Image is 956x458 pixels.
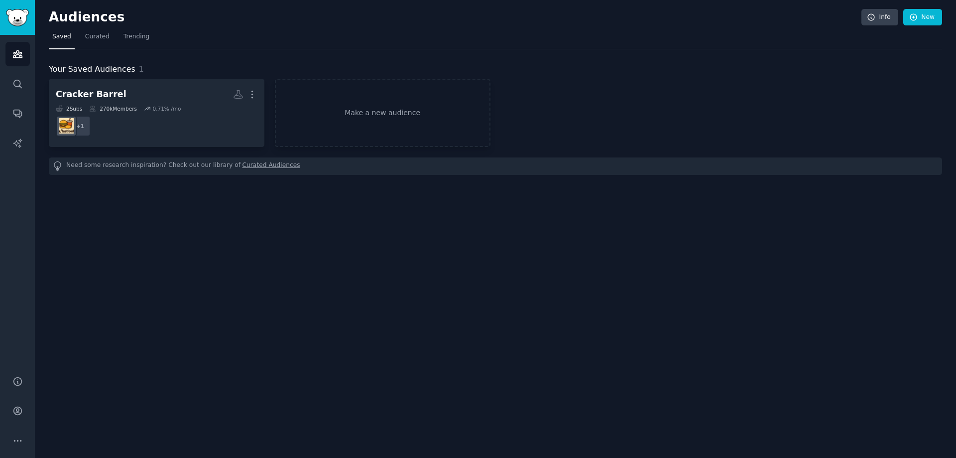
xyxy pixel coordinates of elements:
[59,118,74,134] img: fastfood
[49,9,861,25] h2: Audiences
[49,157,942,175] div: Need some research inspiration? Check out our library of
[139,64,144,74] span: 1
[49,29,75,49] a: Saved
[275,79,490,147] a: Make a new audience
[903,9,942,26] a: New
[49,63,135,76] span: Your Saved Audiences
[82,29,113,49] a: Curated
[152,105,181,112] div: 0.71 % /mo
[242,161,300,171] a: Curated Audiences
[123,32,149,41] span: Trending
[56,88,126,101] div: Cracker Barrel
[70,116,91,137] div: + 1
[89,105,137,112] div: 270k Members
[861,9,898,26] a: Info
[52,32,71,41] span: Saved
[56,105,82,112] div: 2 Sub s
[120,29,153,49] a: Trending
[6,9,29,26] img: GummySearch logo
[49,79,264,147] a: Cracker Barrel2Subs270kMembers0.71% /mo+1fastfood
[85,32,110,41] span: Curated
